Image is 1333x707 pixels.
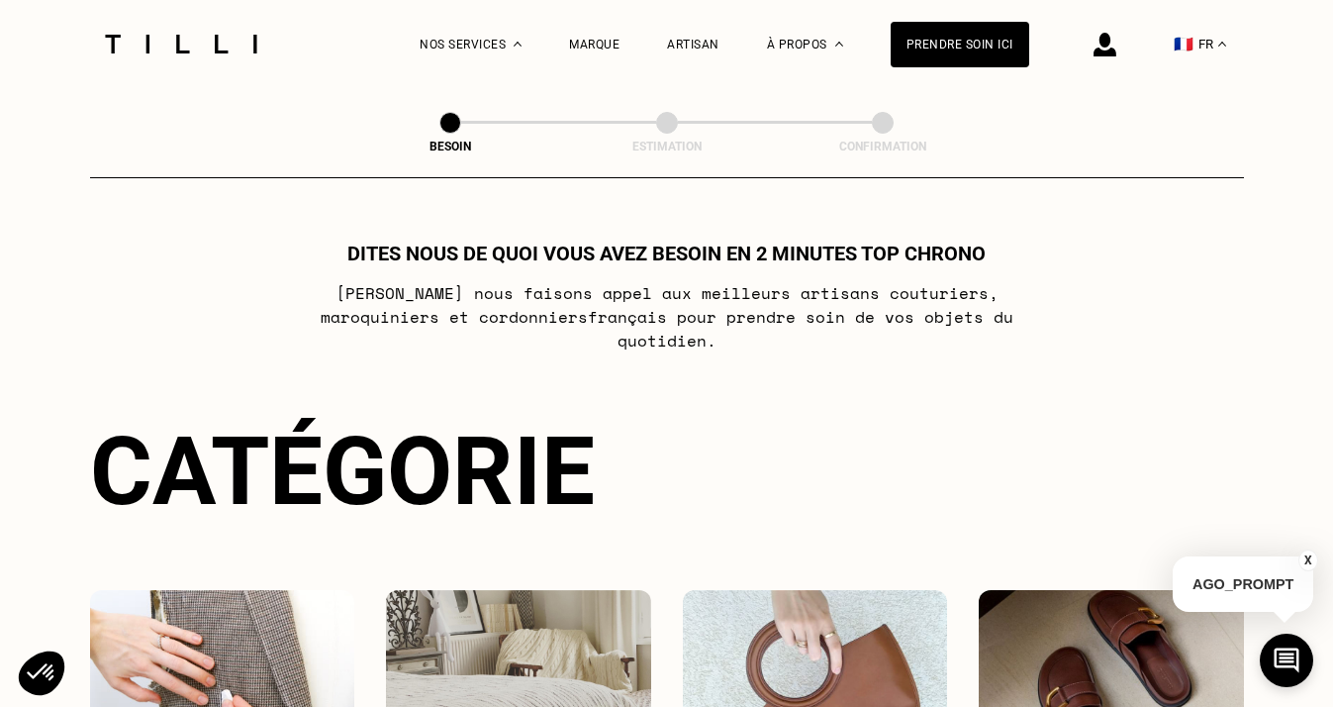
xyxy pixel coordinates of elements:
[784,140,982,153] div: Confirmation
[1218,42,1226,47] img: menu déroulant
[1173,556,1313,612] p: AGO_PROMPT
[351,140,549,153] div: Besoin
[98,35,264,53] img: Logo du service de couturière Tilli
[891,22,1029,67] a: Prendre soin ici
[667,38,719,51] a: Artisan
[835,42,843,47] img: Menu déroulant à propos
[568,140,766,153] div: Estimation
[1174,35,1193,53] span: 🇫🇷
[90,416,1244,527] div: Catégorie
[569,38,619,51] a: Marque
[1298,550,1318,571] button: X
[1094,33,1116,56] img: icône connexion
[514,42,522,47] img: Menu déroulant
[274,281,1059,353] p: [PERSON_NAME] nous faisons appel aux meilleurs artisans couturiers , maroquiniers et cordonniers ...
[347,242,986,265] h1: Dites nous de quoi vous avez besoin en 2 minutes top chrono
